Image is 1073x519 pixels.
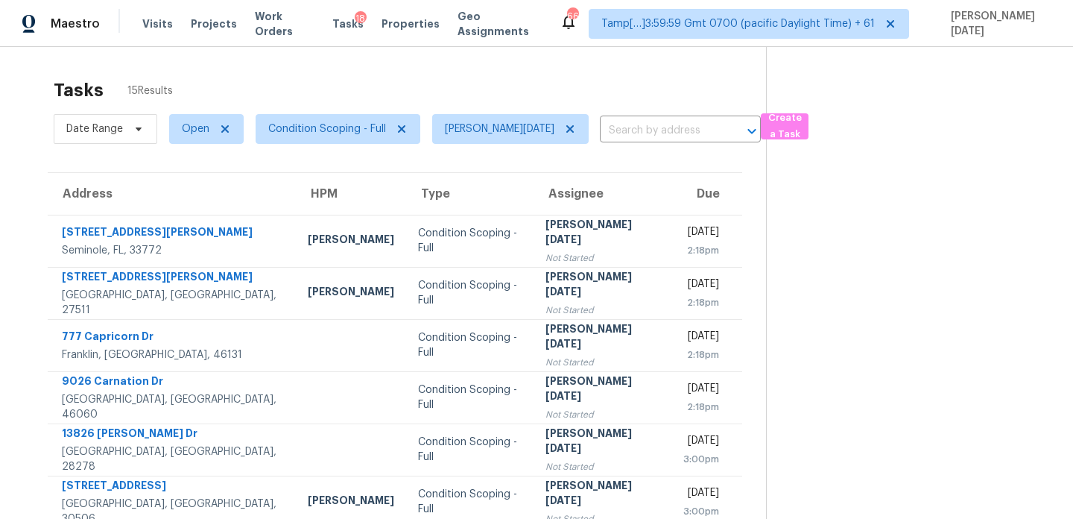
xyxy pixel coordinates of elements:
div: [PERSON_NAME][DATE] [545,217,660,251]
div: [DATE] [683,381,719,400]
div: 3:00pm [683,452,719,467]
span: Create a Task [768,110,801,144]
div: Condition Scoping - Full [418,435,521,465]
div: [PERSON_NAME] [308,493,394,512]
div: [DATE] [683,277,719,295]
div: Condition Scoping - Full [418,226,521,256]
div: [PERSON_NAME][DATE] [545,321,660,355]
th: Assignee [534,173,672,215]
div: [STREET_ADDRESS][PERSON_NAME] [62,269,284,288]
span: Open [182,122,209,136]
div: Not Started [545,251,660,265]
th: Due [671,173,742,215]
div: [DATE] [683,329,719,347]
div: [GEOGRAPHIC_DATA], [GEOGRAPHIC_DATA], 27511 [62,288,284,318]
th: Address [48,173,296,215]
div: [DATE] [683,224,719,243]
div: [PERSON_NAME][DATE] [545,374,660,407]
span: Date Range [66,122,123,136]
button: Open [741,121,762,142]
div: [GEOGRAPHIC_DATA], [GEOGRAPHIC_DATA], 46060 [62,392,284,422]
input: Search by address [600,119,719,142]
span: [PERSON_NAME][DATE] [445,122,554,136]
th: HPM [296,173,406,215]
div: [DATE] [683,485,719,504]
span: Projects [191,16,237,31]
span: Tamp[…]3:59:59 Gmt 0700 (pacific Daylight Time) + 61 [601,16,875,31]
div: Condition Scoping - Full [418,383,521,412]
div: Seminole, FL, 33772 [62,243,284,258]
th: Type [406,173,533,215]
div: [DATE] [683,433,719,452]
div: Condition Scoping - Full [418,278,521,308]
span: Visits [142,16,173,31]
span: [PERSON_NAME][DATE] [945,9,1051,39]
div: 2:18pm [683,295,719,310]
span: 15 Results [127,84,173,98]
span: Tasks [332,19,364,29]
div: 777 Capricorn Dr [62,329,284,347]
span: Geo Assignments [458,9,542,39]
div: [GEOGRAPHIC_DATA], [GEOGRAPHIC_DATA], 28278 [62,444,284,474]
div: 13826 [PERSON_NAME] Dr [62,426,284,444]
div: [PERSON_NAME][DATE] [545,478,660,512]
div: [PERSON_NAME][DATE] [545,426,660,459]
span: Condition Scoping - Full [268,122,386,136]
div: 9026 Carnation Dr [62,374,284,392]
span: Maestro [51,16,100,31]
span: Properties [382,16,440,31]
div: Franklin, [GEOGRAPHIC_DATA], 46131 [62,347,284,362]
div: 2:18pm [683,243,719,258]
div: [PERSON_NAME] [308,232,394,251]
div: Condition Scoping - Full [418,487,521,517]
h2: Tasks [54,83,104,98]
div: Not Started [545,459,660,474]
div: 2:18pm [683,400,719,415]
div: Not Started [545,407,660,422]
div: 3:00pm [683,504,719,519]
div: [PERSON_NAME] [308,284,394,303]
div: Not Started [545,303,660,318]
span: Work Orders [255,9,314,39]
div: 660 [567,9,577,24]
div: Condition Scoping - Full [418,330,521,360]
div: [STREET_ADDRESS][PERSON_NAME] [62,224,284,243]
button: Create a Task [761,113,808,139]
div: 2:18pm [683,347,719,362]
div: [PERSON_NAME][DATE] [545,269,660,303]
div: [STREET_ADDRESS] [62,478,284,497]
div: 18 [355,11,367,26]
div: Not Started [545,355,660,370]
